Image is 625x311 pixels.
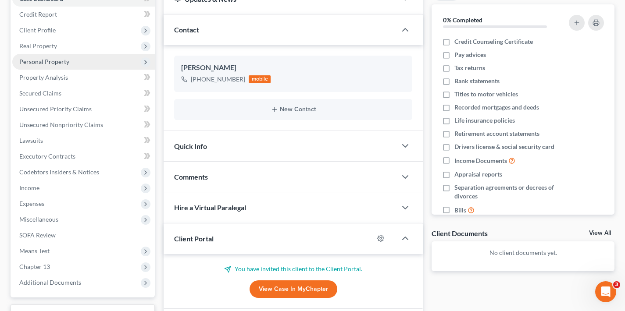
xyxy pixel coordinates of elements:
span: Hire a Virtual Paralegal [174,203,246,212]
a: Lawsuits [12,133,155,148]
a: View All [589,230,611,236]
span: Unsecured Priority Claims [19,105,92,113]
span: Real Property [19,42,57,49]
a: SOFA Review [12,227,155,243]
a: Property Analysis [12,70,155,85]
span: Pay advices [454,50,486,59]
span: Contact [174,25,199,34]
span: Secured Claims [19,89,61,97]
span: Lawsuits [19,137,43,144]
span: Bills [454,206,466,215]
span: Comments [174,173,208,181]
a: View Case in MyChapter [250,280,337,298]
a: Secured Claims [12,85,155,101]
span: Tax returns [454,64,485,72]
a: Credit Report [12,7,155,22]
span: Recorded mortgages and deeds [454,103,539,112]
span: Separation agreements or decrees of divorces [454,183,561,201]
span: Income [19,184,39,191]
div: mobile [249,75,271,83]
span: Client Profile [19,26,56,34]
span: Unsecured Nonpriority Claims [19,121,103,128]
span: Client Portal [174,234,214,243]
span: Means Test [19,247,50,254]
a: Unsecured Priority Claims [12,101,155,117]
span: Property Analysis [19,74,68,81]
span: 3 [613,281,620,288]
span: Credit Counseling Certificate [454,37,533,46]
a: Unsecured Nonpriority Claims [12,117,155,133]
div: Client Documents [432,229,488,238]
span: Income Documents [454,156,507,165]
span: Retirement account statements [454,129,539,138]
span: Appraisal reports [454,170,502,179]
span: Quick Info [174,142,207,150]
p: No client documents yet. [439,248,607,257]
span: Credit Report [19,11,57,18]
span: Expenses [19,200,44,207]
p: You have invited this client to the Client Portal. [174,265,412,273]
iframe: Intercom live chat [595,281,616,302]
span: Chapter 13 [19,263,50,270]
div: [PERSON_NAME] [181,63,405,73]
span: Executory Contracts [19,152,75,160]
span: Titles to motor vehicles [454,90,518,99]
strong: 0% Completed [443,16,482,24]
button: New Contact [181,106,405,113]
span: Bank statements [454,77,500,85]
span: Additional Documents [19,279,81,286]
span: Personal Property [19,58,69,65]
span: Codebtors Insiders & Notices [19,168,99,176]
span: Drivers license & social security card [454,142,554,151]
span: Life insurance policies [454,116,515,125]
span: Miscellaneous [19,216,58,223]
div: [PHONE_NUMBER] [191,75,245,84]
span: SOFA Review [19,231,56,239]
a: Executory Contracts [12,148,155,164]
